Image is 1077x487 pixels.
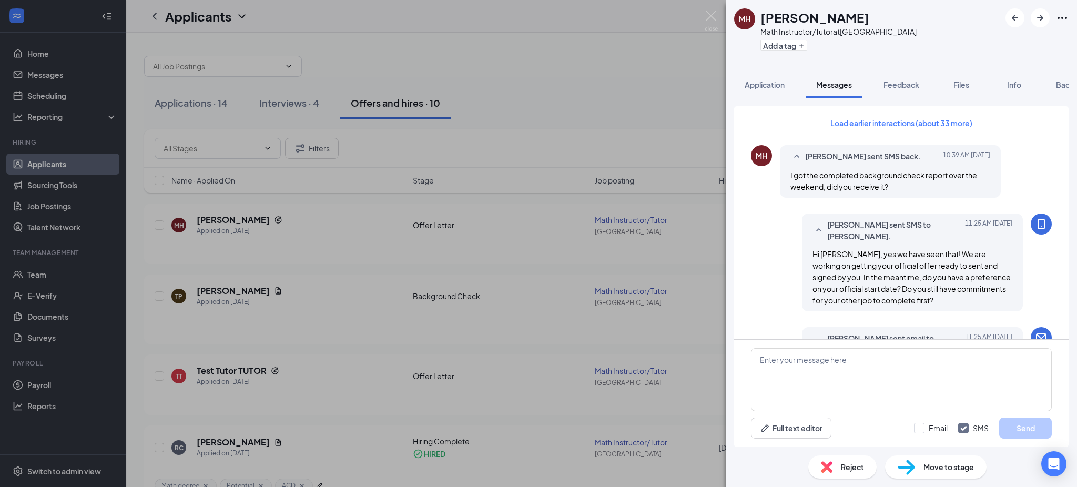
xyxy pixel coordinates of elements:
span: [PERSON_NAME] sent SMS to [PERSON_NAME]. [827,219,965,242]
div: MH [756,150,767,161]
span: [PERSON_NAME] sent email to [PERSON_NAME]. [827,332,965,356]
span: [DATE] 11:25 AM [965,219,1012,242]
button: PlusAdd a tag [760,40,807,51]
span: I got the completed background check report over the weekend, did you receive it? [790,170,977,191]
svg: Pen [760,423,770,433]
span: Info [1007,80,1021,89]
svg: SmallChevronUp [812,338,825,350]
svg: ArrowLeftNew [1009,12,1021,24]
div: MH [739,14,750,24]
span: Reject [841,461,864,473]
svg: SmallChevronUp [812,224,825,237]
span: Files [953,80,969,89]
span: Hi [PERSON_NAME], yes we have seen that! We are working on getting your official offer ready to s... [812,249,1011,305]
button: Send [999,418,1052,439]
span: Messages [816,80,852,89]
span: Feedback [883,80,919,89]
span: [PERSON_NAME] sent SMS back. [805,150,921,163]
svg: ArrowRight [1034,12,1046,24]
svg: Plus [798,43,805,49]
svg: Email [1035,331,1048,344]
span: Move to stage [923,461,974,473]
svg: Ellipses [1056,12,1069,24]
div: Open Intercom Messenger [1041,451,1066,476]
svg: SmallChevronUp [790,150,803,163]
button: Full text editorPen [751,418,831,439]
button: Load earlier interactions (about 33 more) [821,115,981,131]
div: Math Instructor/Tutor at [GEOGRAPHIC_DATA] [760,26,917,37]
span: [DATE] 10:39 AM [943,150,990,163]
button: ArrowLeftNew [1005,8,1024,27]
svg: MobileSms [1035,218,1048,230]
h1: [PERSON_NAME] [760,8,869,26]
span: Application [745,80,785,89]
button: ArrowRight [1031,8,1050,27]
span: [DATE] 11:25 AM [965,332,1012,356]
